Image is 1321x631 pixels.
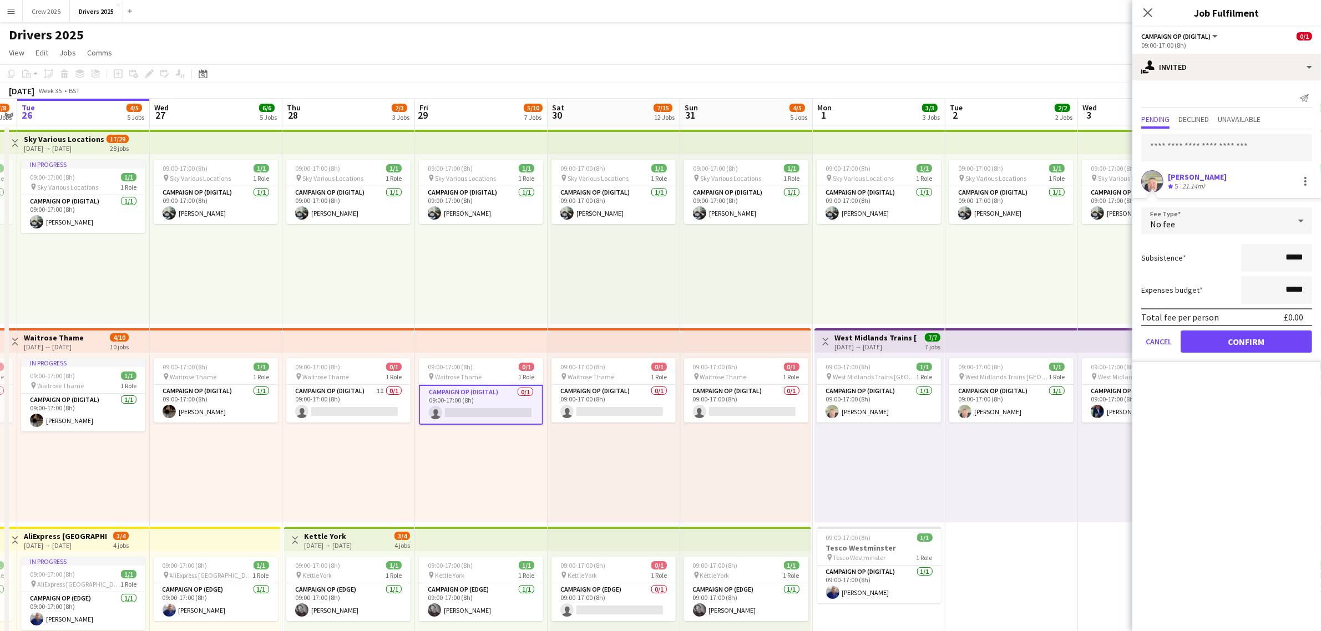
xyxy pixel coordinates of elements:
div: 09:00-17:00 (8h)1/1Tesco Westminster Tesco Westminster1 RoleCampaign Op (Digital)1/109:00-17:00 (... [817,527,942,603]
app-card-role: Campaign Op (Digital)0/109:00-17:00 (8h) [419,385,543,425]
app-job-card: 09:00-17:00 (8h)0/1 Waitrose Thame1 RoleCampaign Op (Digital)1I0/109:00-17:00 (8h) [286,358,411,423]
span: 1/1 [121,372,136,380]
div: 4 jobs [113,540,129,549]
app-card-role: Campaign Op (Digital)1I0/109:00-17:00 (8h) [286,385,411,423]
span: 1 Role [386,174,402,182]
span: 0/1 [519,363,534,371]
span: 09:00-17:00 (8h) [428,164,473,172]
app-card-role: Campaign Op (Edge)1/109:00-17:00 (8h)[PERSON_NAME] [154,583,278,621]
h3: Job Fulfilment [1132,6,1321,20]
span: 17/29 [107,135,129,143]
span: 09:00-17:00 (8h) [163,561,207,569]
app-card-role: Campaign Op (Edge)1/109:00-17:00 (8h)[PERSON_NAME] [419,583,543,621]
span: 3/3 [922,104,938,112]
button: Confirm [1181,330,1312,353]
span: 30 [550,109,564,121]
span: 1 Role [783,174,799,182]
span: Waitrose Thame [700,373,747,381]
a: Edit [31,45,53,60]
span: 1/1 [121,173,136,181]
div: [DATE] → [DATE] [24,144,104,152]
span: 1 Role [120,381,136,390]
app-job-card: 09:00-17:00 (8h)1/1 Sky Various Locations1 RoleCampaign Op (Digital)1/109:00-17:00 (8h)[PERSON_NAME] [1082,160,1206,224]
div: 09:00-17:00 (8h)0/1 Kettle York1 RoleCampaign Op (Edge)0/109:00-17:00 (8h) [551,557,676,621]
span: Tesco Westminster [833,553,886,562]
span: 09:00-17:00 (8h) [560,164,605,172]
span: Campaign Op (Digital) [1141,32,1211,40]
app-job-card: 09:00-17:00 (8h)1/1 AliExpress [GEOGRAPHIC_DATA]1 RoleCampaign Op (Edge)1/109:00-17:00 (8h)[PERSO... [154,557,278,621]
span: West Midlands Trains [GEOGRAPHIC_DATA] [1098,373,1181,381]
span: 1/1 [519,164,534,172]
span: Sky Various Locations [1098,174,1159,182]
span: 09:00-17:00 (8h) [826,164,870,172]
app-card-role: Campaign Op (Digital)1/109:00-17:00 (8h)[PERSON_NAME] [684,186,808,224]
app-card-role: Campaign Op (Digital)1/109:00-17:00 (8h)[PERSON_NAME] [949,186,1074,224]
div: [DATE] [9,85,34,96]
label: Subsistence [1141,253,1186,263]
span: Jobs [59,48,76,58]
app-job-card: 09:00-17:00 (8h)1/1 Sky Various Locations1 RoleCampaign Op (Digital)1/109:00-17:00 (8h)[PERSON_NAME] [419,160,543,224]
div: 12 Jobs [654,113,675,121]
app-job-card: 09:00-17:00 (8h)1/1 Sky Various Locations1 RoleCampaign Op (Digital)1/109:00-17:00 (8h)[PERSON_NAME] [949,160,1074,224]
app-card-role: Campaign Op (Edge)0/109:00-17:00 (8h) [551,583,676,621]
app-job-card: 09:00-17:00 (8h)1/1 Sky Various Locations1 RoleCampaign Op (Digital)1/109:00-17:00 (8h)[PERSON_NAME] [684,160,808,224]
span: Edit [36,48,48,58]
span: 09:00-17:00 (8h) [826,363,870,371]
span: 0/1 [386,363,402,371]
div: 10 jobs [110,342,129,351]
span: 6/6 [259,104,275,112]
span: 09:00-17:00 (8h) [560,561,605,569]
span: 1 Role [386,373,402,381]
div: [DATE] → [DATE] [304,541,352,549]
span: AliExpress [GEOGRAPHIC_DATA] [37,580,120,588]
button: Cancel [1141,330,1176,353]
span: 0/1 [784,363,799,371]
span: Unavailable [1218,115,1261,123]
span: 1/1 [254,561,269,569]
span: 09:00-17:00 (8h) [30,570,75,578]
app-job-card: 09:00-17:00 (8h)1/1 Kettle York1 RoleCampaign Op (Edge)1/109:00-17:00 (8h)[PERSON_NAME] [286,557,411,621]
span: Sat [552,103,564,113]
span: 1 Role [518,373,534,381]
span: 1/1 [784,164,799,172]
app-card-role: Campaign Op (Digital)1/109:00-17:00 (8h)[PERSON_NAME] [154,186,278,224]
span: 28 [285,109,301,121]
app-job-card: 09:00-17:00 (8h)0/1 Waitrose Thame1 RoleCampaign Op (Digital)0/109:00-17:00 (8h) [684,358,808,423]
div: [DATE] → [DATE] [24,541,107,549]
span: 0/1 [1297,32,1312,40]
span: Comms [87,48,112,58]
span: 1/1 [386,164,402,172]
span: 4/10 [110,333,129,342]
span: Sky Various Locations [965,174,1026,182]
span: 09:00-17:00 (8h) [30,372,75,380]
span: Fri [419,103,428,113]
span: Thu [287,103,301,113]
span: 1 Role [253,373,269,381]
div: 09:00-17:00 (8h)1/1 Kettle York1 RoleCampaign Op (Edge)1/109:00-17:00 (8h)[PERSON_NAME] [419,557,543,621]
h1: Drivers 2025 [9,27,84,43]
span: 7/15 [654,104,672,112]
span: 09:00-17:00 (8h) [163,164,207,172]
span: 1 Role [1049,174,1065,182]
div: In progress [21,557,145,566]
app-job-card: In progress09:00-17:00 (8h)1/1 Sky Various Locations1 RoleCampaign Op (Digital)1/109:00-17:00 (8h... [21,160,145,233]
app-job-card: 09:00-17:00 (8h)0/1 Waitrose Thame1 RoleCampaign Op (Digital)0/109:00-17:00 (8h) [551,358,676,423]
app-job-card: In progress09:00-17:00 (8h)1/1 AliExpress [GEOGRAPHIC_DATA]1 RoleCampaign Op (Edge)1/109:00-17:00... [21,557,145,630]
span: 5 [1175,182,1178,190]
div: BST [69,86,80,95]
span: 1 Role [120,183,136,191]
span: 1/1 [121,570,136,578]
div: Total fee per person [1141,312,1219,323]
span: 09:00-17:00 (8h) [30,173,75,181]
div: [DATE] → [DATE] [834,343,917,351]
div: 09:00-17:00 (8h)1/1 West Midlands Trains [GEOGRAPHIC_DATA]1 RoleCampaign Op (Digital)1/109:00-17:... [949,358,1074,423]
span: 1 Role [651,571,667,579]
span: 09:00-17:00 (8h) [693,164,738,172]
div: 3 Jobs [392,113,409,121]
span: 1/1 [651,164,667,172]
span: 09:00-17:00 (8h) [428,561,473,569]
div: In progress [21,160,145,169]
